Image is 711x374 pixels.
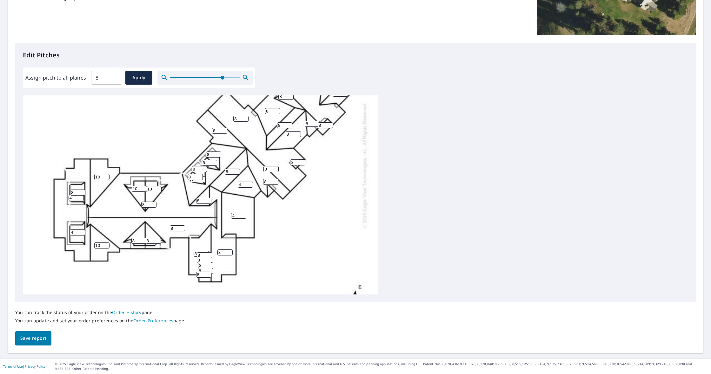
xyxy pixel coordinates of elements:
p: © 2025 Eagle View Technologies, Inc. and Pictometry International Corp. All Rights Reserved. Repo... [55,362,708,371]
p: | [3,364,45,368]
input: 00.0 [91,69,122,87]
p: You can track the status of your order on the page. [15,310,186,315]
p: Edit Pitches [23,50,688,60]
a: Privacy Policy [25,364,45,369]
a: Order Preferences [133,318,173,324]
a: Order History [112,309,142,315]
span: Save report [20,334,46,342]
p: You can update and set your order preferences on the page. [15,318,186,324]
span: Apply [130,74,147,82]
label: Assign pitch to all planes [25,74,86,81]
a: Terms of Use [3,364,23,369]
button: Save report [15,331,51,345]
button: Apply [125,71,152,85]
